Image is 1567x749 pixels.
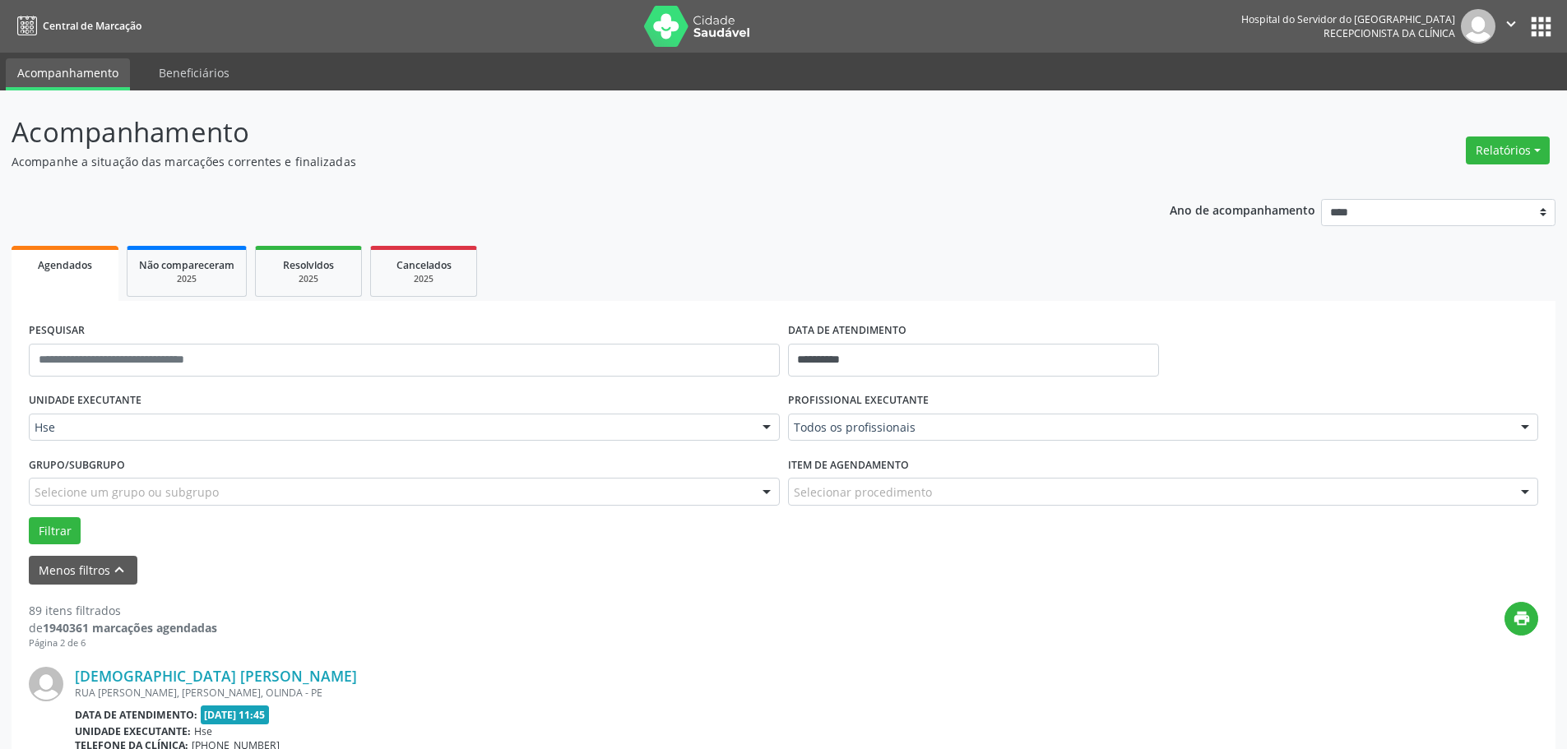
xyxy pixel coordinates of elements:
[29,667,63,701] img: img
[38,258,92,272] span: Agendados
[1241,12,1455,26] div: Hospital do Servidor do [GEOGRAPHIC_DATA]
[788,452,909,478] label: Item de agendamento
[75,686,1291,700] div: RUA [PERSON_NAME], [PERSON_NAME], OLINDA - PE
[1504,602,1538,636] button: print
[35,483,219,501] span: Selecione um grupo ou subgrupo
[1502,15,1520,33] i: 
[29,602,217,619] div: 89 itens filtrados
[1170,199,1315,220] p: Ano de acompanhamento
[29,318,85,344] label: PESQUISAR
[1495,9,1527,44] button: 
[12,12,141,39] a: Central de Marcação
[139,258,234,272] span: Não compareceram
[794,483,932,501] span: Selecionar procedimento
[1461,9,1495,44] img: img
[75,708,197,722] b: Data de atendimento:
[75,667,357,685] a: [DEMOGRAPHIC_DATA] [PERSON_NAME]
[1513,609,1531,627] i: print
[1324,26,1455,40] span: Recepcionista da clínica
[1466,136,1550,164] button: Relatórios
[788,318,906,344] label: DATA DE ATENDIMENTO
[43,19,141,33] span: Central de Marcação
[1527,12,1555,41] button: apps
[382,273,465,285] div: 2025
[29,619,217,636] div: de
[794,419,1505,436] span: Todos os profissionais
[110,561,128,579] i: keyboard_arrow_up
[29,517,81,545] button: Filtrar
[396,258,452,272] span: Cancelados
[194,724,212,738] span: Hse
[201,705,270,724] span: [DATE] 11:45
[29,388,141,414] label: UNIDADE EXECUTANTE
[6,58,130,90] a: Acompanhamento
[139,273,234,285] div: 2025
[29,452,125,478] label: Grupo/Subgrupo
[147,58,241,87] a: Beneficiários
[29,636,217,650] div: Página 2 de 6
[283,258,334,272] span: Resolvidos
[788,388,929,414] label: PROFISSIONAL EXECUTANTE
[12,153,1092,170] p: Acompanhe a situação das marcações correntes e finalizadas
[29,556,137,585] button: Menos filtroskeyboard_arrow_up
[12,112,1092,153] p: Acompanhamento
[43,620,217,636] strong: 1940361 marcações agendadas
[75,724,191,738] b: Unidade executante:
[267,273,350,285] div: 2025
[35,419,746,436] span: Hse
